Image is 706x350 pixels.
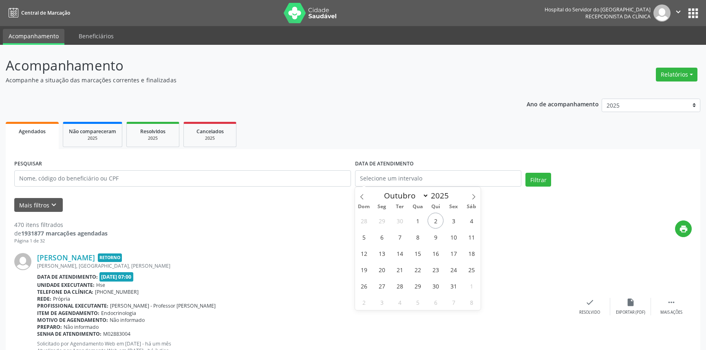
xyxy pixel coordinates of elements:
[374,262,390,277] span: Outubro 20, 2025
[356,245,372,261] span: Outubro 12, 2025
[14,158,42,170] label: PESQUISAR
[392,245,408,261] span: Outubro 14, 2025
[391,204,409,209] span: Ter
[626,298,635,307] i: insert_drive_file
[374,294,390,310] span: Novembro 3, 2025
[428,278,443,294] span: Outubro 30, 2025
[463,262,479,277] span: Outubro 25, 2025
[428,262,443,277] span: Outubro 23, 2025
[356,278,372,294] span: Outubro 26, 2025
[355,170,521,187] input: Selecione um intervalo
[356,229,372,245] span: Outubro 5, 2025
[409,204,427,209] span: Qua
[373,204,391,209] span: Seg
[445,204,463,209] span: Sex
[463,213,479,229] span: Outubro 4, 2025
[132,135,173,141] div: 2025
[656,68,697,81] button: Relatórios
[53,295,70,302] span: Própria
[355,158,414,170] label: DATA DE ATENDIMENTO
[410,229,426,245] span: Outubro 8, 2025
[356,213,372,229] span: Setembro 28, 2025
[427,204,445,209] span: Qui
[6,6,70,20] a: Central de Marcação
[446,278,461,294] span: Outubro 31, 2025
[14,198,63,212] button: Mais filtroskeyboard_arrow_down
[428,294,443,310] span: Novembro 6, 2025
[103,330,130,337] span: M02883004
[446,294,461,310] span: Novembro 7, 2025
[190,135,230,141] div: 2025
[98,253,122,262] span: Retorno
[674,7,683,16] i: 
[527,99,599,109] p: Ano de acompanhamento
[653,4,671,22] img: img
[660,310,682,315] div: Mais ações
[392,262,408,277] span: Outubro 21, 2025
[428,229,443,245] span: Outubro 9, 2025
[73,29,119,43] a: Beneficiários
[37,310,99,317] b: Item de agendamento:
[37,253,95,262] a: [PERSON_NAME]
[37,288,93,295] b: Telefone da clínica:
[37,282,95,288] b: Unidade executante:
[69,128,116,135] span: Não compareceram
[686,6,700,20] button: apps
[14,238,108,244] div: Página 1 de 32
[579,310,600,315] div: Resolvido
[37,317,108,324] b: Motivo de agendamento:
[671,4,686,22] button: 
[140,128,165,135] span: Resolvidos
[679,225,688,233] i: print
[110,317,145,324] span: Não informado
[21,9,70,16] span: Central de Marcação
[463,294,479,310] span: Novembro 8, 2025
[14,170,351,187] input: Nome, código do beneficiário ou CPF
[667,298,676,307] i: 
[37,324,62,330] b: Preparo:
[96,282,105,288] span: Hse
[392,229,408,245] span: Outubro 7, 2025
[392,213,408,229] span: Setembro 30, 2025
[616,310,645,315] div: Exportar (PDF)
[99,272,134,282] span: [DATE] 07:00
[110,302,216,309] span: [PERSON_NAME] - Professor [PERSON_NAME]
[37,330,101,337] b: Senha de atendimento:
[463,204,481,209] span: Sáb
[6,55,492,76] p: Acompanhamento
[380,190,429,201] select: Month
[37,302,108,309] b: Profissional executante:
[525,173,551,187] button: Filtrar
[446,245,461,261] span: Outubro 17, 2025
[392,294,408,310] span: Novembro 4, 2025
[95,288,139,295] span: [PHONE_NUMBER]
[410,245,426,261] span: Outubro 15, 2025
[21,229,108,237] strong: 1931877 marcações agendadas
[585,13,651,20] span: Recepcionista da clínica
[374,213,390,229] span: Setembro 29, 2025
[374,278,390,294] span: Outubro 27, 2025
[429,190,456,201] input: Year
[101,310,136,317] span: Endocrinologia
[446,229,461,245] span: Outubro 10, 2025
[374,229,390,245] span: Outubro 6, 2025
[356,262,372,277] span: Outubro 19, 2025
[356,294,372,310] span: Novembro 2, 2025
[428,213,443,229] span: Outubro 2, 2025
[410,278,426,294] span: Outubro 29, 2025
[196,128,224,135] span: Cancelados
[675,220,692,237] button: print
[37,295,51,302] b: Rede:
[463,278,479,294] span: Novembro 1, 2025
[463,245,479,261] span: Outubro 18, 2025
[37,273,98,280] b: Data de atendimento:
[355,204,373,209] span: Dom
[463,229,479,245] span: Outubro 11, 2025
[3,29,64,45] a: Acompanhamento
[446,262,461,277] span: Outubro 24, 2025
[64,324,99,330] span: Não informado
[14,253,31,270] img: img
[410,262,426,277] span: Outubro 22, 2025
[410,213,426,229] span: Outubro 1, 2025
[446,213,461,229] span: Outubro 3, 2025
